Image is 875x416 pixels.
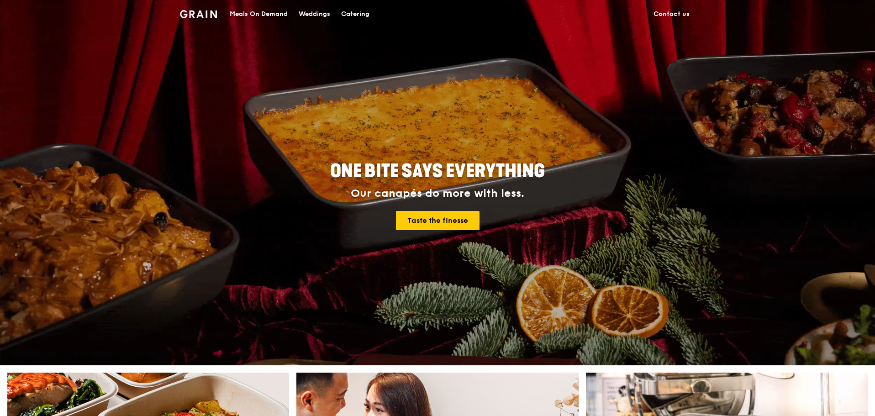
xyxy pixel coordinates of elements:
[293,0,336,28] a: Weddings
[180,10,217,18] img: Grain
[341,0,369,28] div: Catering
[273,187,602,200] div: Our canapés do more with less.
[330,160,545,182] span: ONE BITE SAYS EVERYTHING
[299,0,330,28] div: Weddings
[230,0,288,28] div: Meals On Demand
[648,0,695,28] a: Contact us
[396,211,480,230] a: Taste the finesse
[336,0,375,28] a: Catering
